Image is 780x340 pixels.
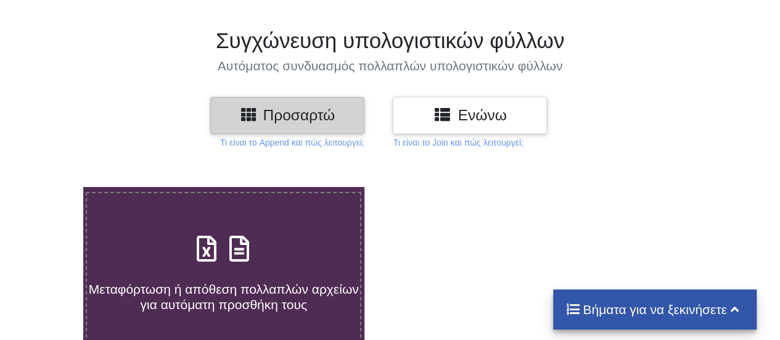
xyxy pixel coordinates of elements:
[89,282,359,296] font: Μεταφόρτωση ή απόθεση πολλαπλών αρχείων
[140,297,307,312] font: για αυτόματη προσθήκη τους
[583,302,727,317] font: Βήματα για να ξεκινήσετε
[393,138,523,147] font: Τι είναι το Join και πώς λειτουργεί;
[458,107,507,123] font: Ενώνω
[263,107,335,123] font: Προσαρτώ
[220,138,364,147] font: Τι είναι το Append και πώς λειτουργεί;
[216,28,564,52] font: Συγχώνευση υπολογιστικών φύλλων
[218,59,563,73] font: Αυτόματος συνδυασμός πολλαπλών υπολογιστικών φύλλων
